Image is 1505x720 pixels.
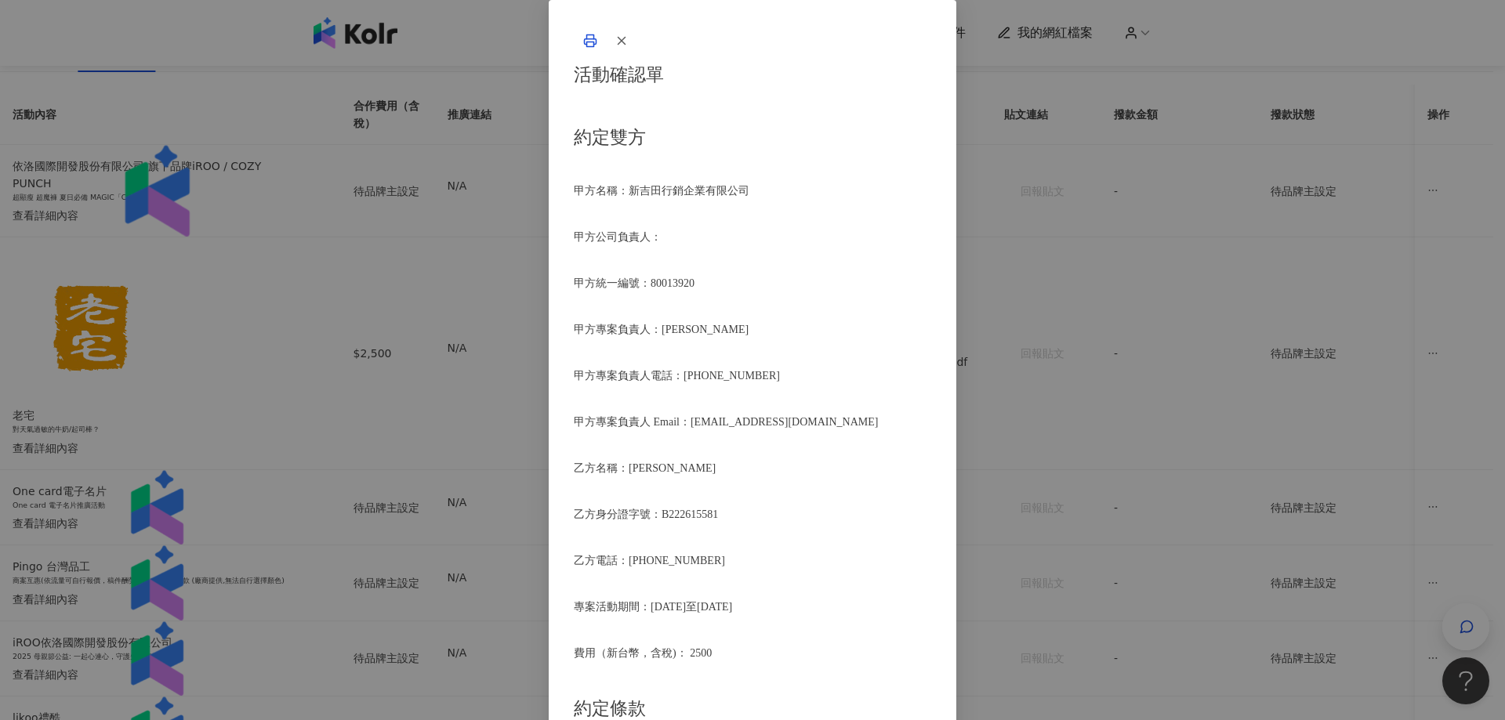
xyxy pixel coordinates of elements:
[574,231,662,243] span: 甲方公司負責人：
[574,699,646,718] span: 約定條款
[574,601,732,613] span: 專案活動期間：[DATE]至[DATE]
[574,65,664,85] span: 活動確認單
[574,462,716,474] span: 乙方名稱：[PERSON_NAME]
[574,277,694,289] span: 甲方統一編號：80013920
[574,508,718,520] span: 乙方身分證字號：B222615581
[574,647,712,659] span: 費用（新台幣，含稅)： 2500
[574,555,725,566] span: 乙方電話：[PHONE_NUMBER]
[574,416,878,428] span: 甲方專案負責人 Email：[EMAIL_ADDRESS][DOMAIN_NAME]
[574,185,749,197] span: 甲方名稱：新吉田行銷企業有限公司
[574,128,646,147] span: 約定雙方
[574,324,749,335] span: 甲方專案負責人：[PERSON_NAME]
[574,370,780,382] span: 甲方專案負責人電話：[PHONE_NUMBER]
